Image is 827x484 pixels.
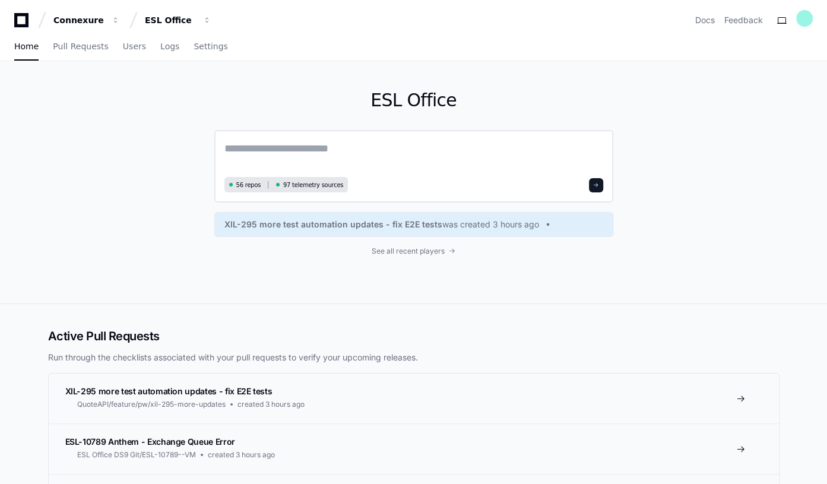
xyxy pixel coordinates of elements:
a: Docs [695,14,715,26]
span: was created 3 hours ago [442,219,539,230]
a: XIL-295 more test automation updates - fix E2E testsQuoteAPI/feature/pw/xil-295-more-updatescreat... [49,374,779,423]
a: ESL-10789 Anthem - Exchange Queue ErrorESL Office DS9 Git/ESL-10789--VMcreated 3 hours ago [49,423,779,474]
div: Connexure [53,14,104,26]
p: Run through the checklists associated with your pull requests to verify your upcoming releases. [48,352,780,363]
button: Feedback [724,14,763,26]
span: XIL-295 more test automation updates - fix E2E tests [224,219,442,230]
a: Home [14,33,39,61]
button: Connexure [49,10,125,31]
h2: Active Pull Requests [48,328,780,344]
a: Pull Requests [53,33,108,61]
button: ESL Office [140,10,216,31]
span: Pull Requests [53,43,108,50]
a: Logs [160,33,179,61]
span: 56 repos [236,181,261,189]
span: 97 telemetry sources [283,181,343,189]
span: created 3 hours ago [208,450,275,460]
span: Settings [194,43,227,50]
span: ESL Office DS9 Git/ESL-10789--VM [77,450,196,460]
span: Logs [160,43,179,50]
span: Users [123,43,146,50]
span: QuoteAPI/feature/pw/xil-295-more-updates [77,400,226,409]
a: Settings [194,33,227,61]
span: Home [14,43,39,50]
span: created 3 hours ago [237,400,305,409]
span: ESL-10789 Anthem - Exchange Queue Error [65,436,235,447]
a: See all recent players [214,246,613,256]
div: ESL Office [145,14,196,26]
a: XIL-295 more test automation updates - fix E2E testswas created 3 hours ago [224,219,603,230]
h1: ESL Office [214,90,613,111]
span: See all recent players [372,246,445,256]
span: XIL-295 more test automation updates - fix E2E tests [65,386,273,396]
a: Users [123,33,146,61]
